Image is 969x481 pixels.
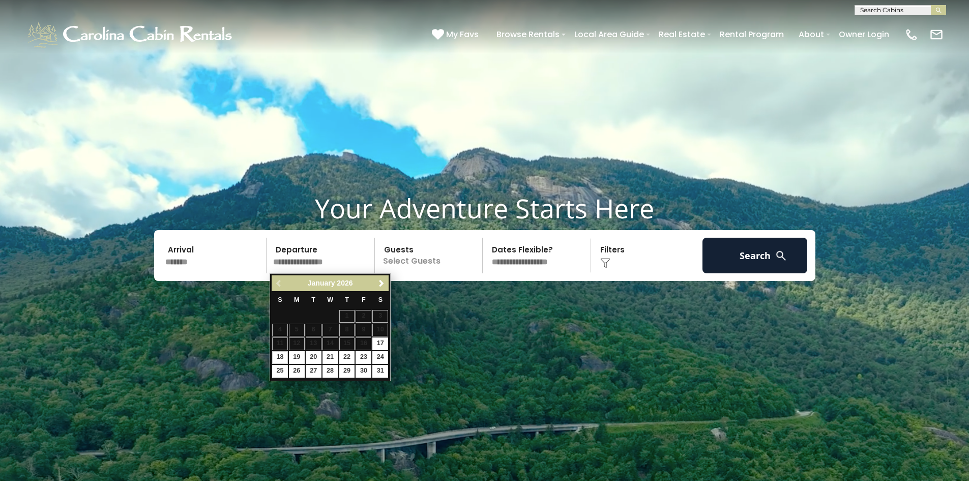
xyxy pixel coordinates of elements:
[372,337,388,350] a: 17
[339,365,355,378] a: 29
[278,296,282,303] span: Sunday
[904,27,919,42] img: phone-regular-white.png
[834,25,894,43] a: Owner Login
[775,249,787,262] img: search-regular-white.png
[491,25,565,43] a: Browse Rentals
[289,365,305,378] a: 26
[311,296,315,303] span: Tuesday
[794,25,829,43] a: About
[322,351,338,364] a: 21
[327,296,333,303] span: Wednesday
[25,19,237,50] img: White-1-1-2.png
[8,192,961,224] h1: Your Adventure Starts Here
[294,296,300,303] span: Monday
[715,25,789,43] a: Rental Program
[306,365,321,378] a: 27
[372,351,388,364] a: 24
[337,279,353,287] span: 2026
[356,365,371,378] a: 30
[308,279,335,287] span: January
[569,25,649,43] a: Local Area Guide
[929,27,944,42] img: mail-regular-white.png
[372,365,388,378] a: 31
[378,238,483,273] p: Select Guests
[375,277,388,290] a: Next
[654,25,710,43] a: Real Estate
[289,351,305,364] a: 19
[272,351,288,364] a: 18
[345,296,349,303] span: Thursday
[600,258,610,268] img: filter--v1.png
[362,296,366,303] span: Friday
[702,238,808,273] button: Search
[322,365,338,378] a: 28
[356,351,371,364] a: 23
[377,279,386,288] span: Next
[339,351,355,364] a: 22
[446,28,479,41] span: My Favs
[378,296,383,303] span: Saturday
[272,365,288,378] a: 25
[306,351,321,364] a: 20
[432,28,481,41] a: My Favs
